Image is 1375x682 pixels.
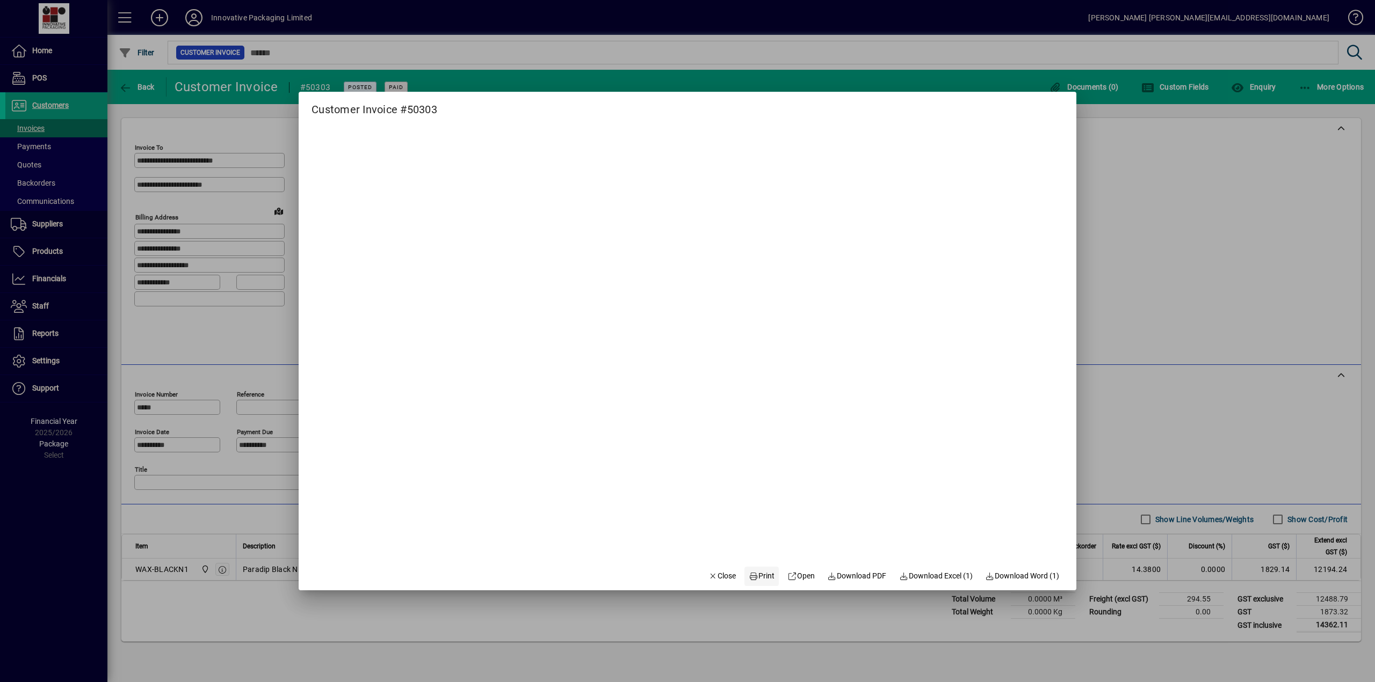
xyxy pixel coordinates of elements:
button: Download Word (1) [981,567,1064,586]
h2: Customer Invoice #50303 [299,92,450,118]
span: Print [749,570,775,582]
span: Close [708,570,736,582]
span: Download Excel (1) [899,570,973,582]
span: Download PDF [828,570,887,582]
span: Download Word (1) [986,570,1060,582]
button: Download Excel (1) [895,567,977,586]
a: Open [783,567,819,586]
button: Close [704,567,741,586]
button: Print [744,567,779,586]
span: Open [787,570,815,582]
a: Download PDF [823,567,891,586]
